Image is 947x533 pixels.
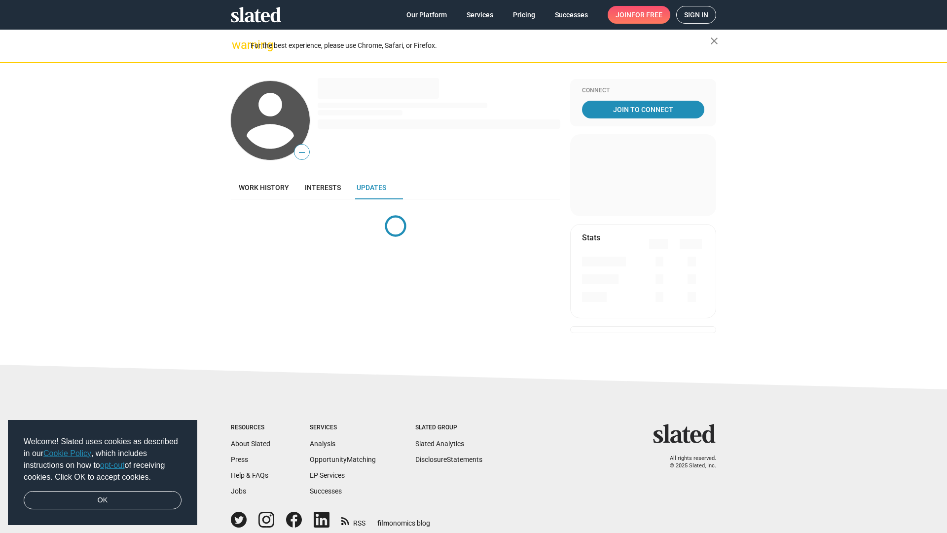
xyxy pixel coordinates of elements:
span: Services [467,6,493,24]
a: Analysis [310,440,335,448]
a: Successes [547,6,596,24]
a: Interests [297,176,349,199]
a: About Slated [231,440,270,448]
a: Help & FAQs [231,471,268,479]
a: Updates [349,176,394,199]
a: opt-out [100,461,125,469]
a: Join To Connect [582,101,704,118]
p: All rights reserved. © 2025 Slated, Inc. [659,455,716,469]
div: Connect [582,87,704,95]
a: Sign in [676,6,716,24]
span: Join [616,6,662,24]
a: Successes [310,487,342,495]
a: EP Services [310,471,345,479]
a: RSS [341,513,365,528]
a: Services [459,6,501,24]
span: for free [631,6,662,24]
span: film [377,519,389,527]
span: Sign in [684,6,708,23]
span: — [294,146,309,159]
div: For the best experience, please use Chrome, Safari, or Firefox. [251,39,710,52]
mat-card-title: Stats [582,232,600,243]
span: Updates [357,184,386,191]
a: Cookie Policy [43,449,91,457]
a: dismiss cookie message [24,491,182,510]
div: Services [310,424,376,432]
span: Welcome! Slated uses cookies as described in our , which includes instructions on how to of recei... [24,436,182,483]
a: Our Platform [399,6,455,24]
a: Jobs [231,487,246,495]
a: Press [231,456,248,463]
a: Slated Analytics [415,440,464,448]
span: Pricing [513,6,535,24]
span: Work history [239,184,289,191]
span: Join To Connect [584,101,702,118]
a: OpportunityMatching [310,456,376,463]
div: Resources [231,424,270,432]
div: Slated Group [415,424,482,432]
a: Work history [231,176,297,199]
span: Our Platform [406,6,447,24]
a: filmonomics blog [377,511,430,528]
a: Joinfor free [608,6,670,24]
a: Pricing [505,6,543,24]
a: DisclosureStatements [415,456,482,463]
mat-icon: warning [232,39,244,51]
span: Successes [555,6,588,24]
span: Interests [305,184,341,191]
mat-icon: close [708,35,720,47]
div: cookieconsent [8,420,197,526]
